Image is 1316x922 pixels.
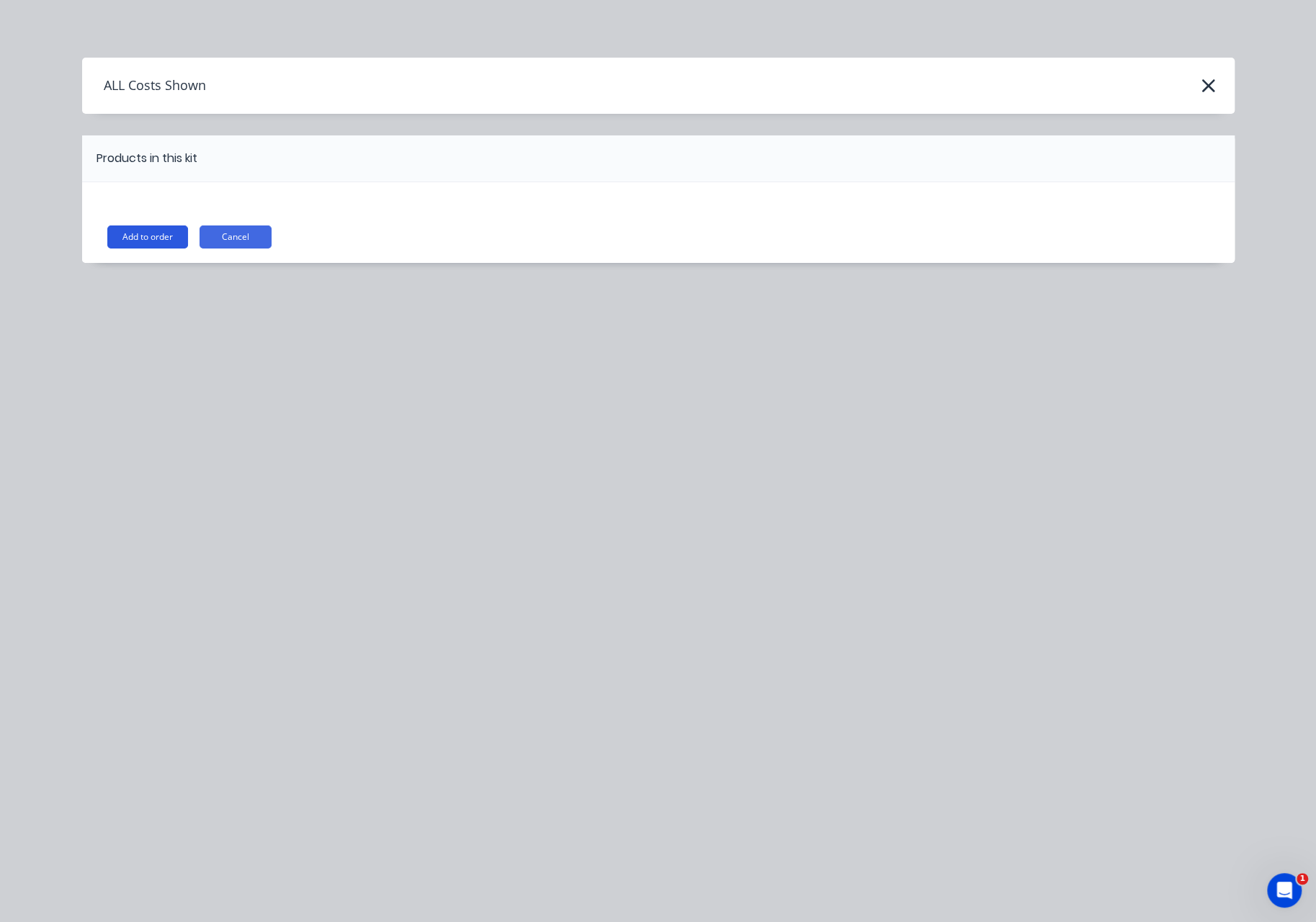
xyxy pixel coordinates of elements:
[200,225,272,249] button: Cancel
[82,72,206,99] h4: ALL Costs Shown
[1297,873,1308,885] span: 1
[97,150,197,167] div: Products in this kit
[1267,873,1302,908] iframe: Intercom live chat
[107,225,188,249] button: Add to order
